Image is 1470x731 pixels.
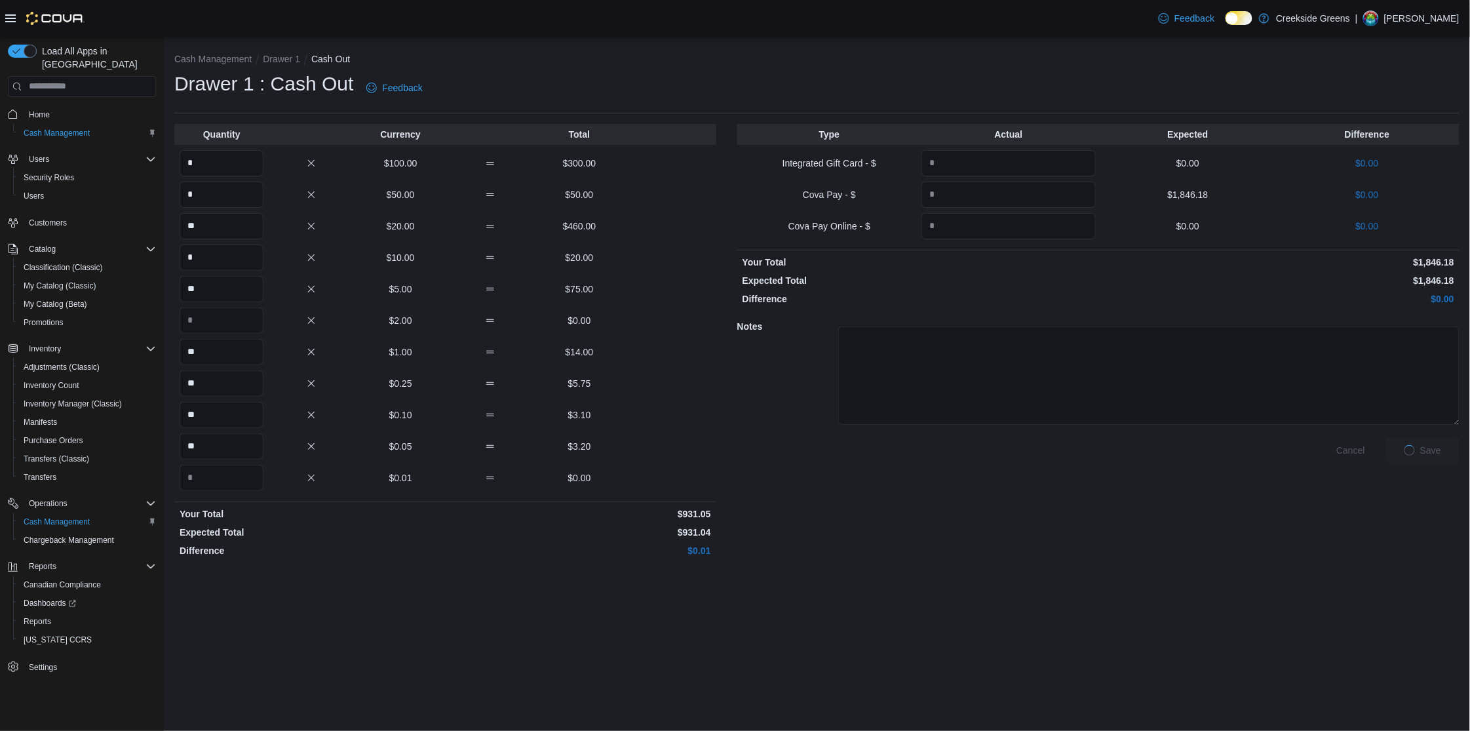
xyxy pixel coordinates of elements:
span: Inventory Count [18,378,156,393]
span: Purchase Orders [24,435,83,446]
p: $1.00 [358,346,442,359]
button: Catalog [24,241,61,257]
button: My Catalog (Beta) [13,295,161,313]
span: Cash Management [18,514,156,530]
p: Your Total [180,507,442,521]
a: My Catalog (Classic) [18,278,102,294]
p: $0.05 [358,440,442,453]
a: Classification (Classic) [18,260,108,275]
p: $0.25 [358,377,442,390]
input: Quantity [180,465,263,491]
span: Canadian Compliance [18,577,156,593]
p: Cova Pay - $ [743,188,917,201]
span: Inventory [29,344,61,354]
button: Catalog [3,240,161,258]
a: Cash Management [18,514,95,530]
button: My Catalog (Classic) [13,277,161,295]
button: Cash Management [174,54,252,64]
span: Promotions [18,315,156,330]
a: Reports [18,614,56,629]
a: Inventory Count [18,378,85,393]
span: Adjustments (Classic) [18,359,156,375]
p: | [1355,10,1358,26]
span: Customers [29,218,67,228]
div: Pat McCaffrey [1363,10,1379,26]
p: $100.00 [358,157,442,170]
p: Quantity [180,128,263,141]
span: Cancel [1336,444,1365,457]
span: Operations [24,496,156,511]
p: $0.00 [537,314,621,327]
span: Dashboards [18,595,156,611]
p: Integrated Gift Card - $ [743,157,917,170]
span: Adjustments (Classic) [24,362,100,372]
span: Canadian Compliance [24,580,101,590]
span: Users [24,151,156,167]
input: Quantity [180,245,263,271]
input: Quantity [921,150,1096,176]
p: $0.00 [1101,220,1275,233]
p: $0.01 [448,544,710,557]
button: Home [3,105,161,124]
a: Dashboards [18,595,81,611]
button: Users [3,150,161,168]
span: Transfers (Classic) [18,451,156,467]
span: Inventory Count [24,380,79,391]
button: Drawer 1 [263,54,300,64]
a: Adjustments (Classic) [18,359,105,375]
p: $0.00 [1280,188,1454,201]
span: My Catalog (Beta) [18,296,156,312]
p: [PERSON_NAME] [1384,10,1460,26]
span: Feedback [382,81,422,94]
span: Reports [24,616,51,627]
span: My Catalog (Classic) [18,278,156,294]
span: Cash Management [24,128,90,138]
span: Transfers (Classic) [24,454,89,464]
span: Purchase Orders [18,433,156,448]
button: [US_STATE] CCRS [13,631,161,649]
input: Quantity [180,307,263,334]
button: Canadian Compliance [13,576,161,594]
p: $10.00 [358,251,442,264]
p: $3.10 [537,408,621,422]
span: Cash Management [18,125,156,141]
a: Manifests [18,414,62,430]
button: Operations [24,496,73,511]
a: Home [24,107,55,123]
img: Cova [26,12,85,25]
span: Users [29,154,49,165]
span: Security Roles [18,170,156,186]
span: Catalog [29,244,56,254]
button: Cash Management [13,513,161,531]
p: $1,846.18 [1101,256,1454,269]
span: Operations [29,498,68,509]
span: Classification (Classic) [24,262,103,273]
input: Quantity [180,339,263,365]
span: My Catalog (Beta) [24,299,87,309]
p: Total [537,128,621,141]
button: Cash Management [13,124,161,142]
span: Dashboards [24,598,76,608]
p: Actual [921,128,1096,141]
span: Classification (Classic) [18,260,156,275]
h5: Notes [737,313,836,340]
span: Manifests [24,417,57,427]
span: Cash Management [24,517,90,527]
a: My Catalog (Beta) [18,296,92,312]
span: Feedback [1174,12,1214,25]
input: Quantity [180,370,263,397]
a: Transfers (Classic) [18,451,94,467]
span: Home [29,109,50,120]
span: Inventory [24,341,156,357]
p: $5.75 [537,377,621,390]
a: Customers [24,215,72,231]
button: Inventory Count [13,376,161,395]
a: Settings [24,660,62,675]
button: Cancel [1331,437,1370,464]
p: $5.00 [358,283,442,296]
a: Chargeback Management [18,532,119,548]
span: Inventory Manager (Classic) [24,399,122,409]
p: $931.04 [448,526,710,539]
span: Reports [29,561,56,572]
p: Type [743,128,917,141]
